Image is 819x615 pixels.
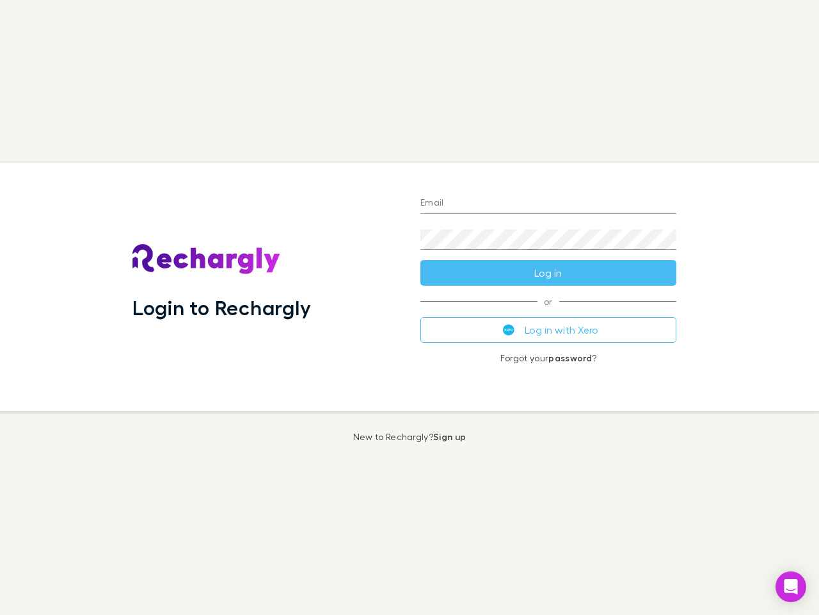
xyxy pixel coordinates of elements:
img: Rechargly's Logo [132,244,281,275]
a: password [548,352,592,363]
img: Xero's logo [503,324,514,336]
span: or [420,301,676,302]
button: Log in with Xero [420,317,676,343]
div: Open Intercom Messenger [775,571,806,602]
p: Forgot your ? [420,353,676,363]
p: New to Rechargly? [353,432,466,442]
button: Log in [420,260,676,286]
a: Sign up [433,431,466,442]
h1: Login to Rechargly [132,295,311,320]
